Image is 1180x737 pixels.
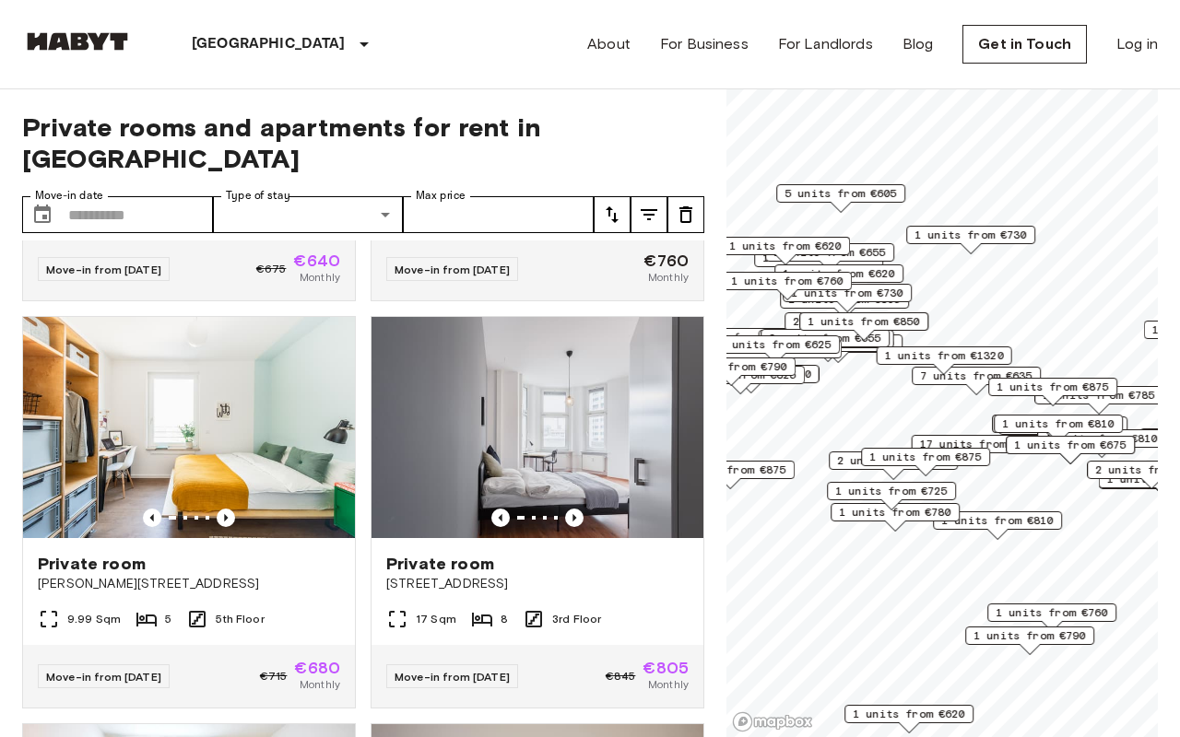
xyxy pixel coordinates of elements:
[38,553,146,575] span: Private room
[1006,436,1135,464] div: Map marker
[692,366,811,382] span: 1 units from €1150
[920,436,1039,452] span: 17 units from €650
[675,358,787,375] span: 1 units from €790
[793,313,905,330] span: 2 units from €655
[721,237,850,265] div: Map marker
[667,357,796,386] div: Map marker
[799,312,928,341] div: Map marker
[300,676,340,693] span: Monthly
[643,252,689,269] span: €760
[216,611,264,627] span: 5th Floor
[666,461,795,489] div: Map marker
[491,509,510,527] button: Previous image
[914,227,1027,243] span: 1 units from €730
[631,196,667,233] button: tune
[22,32,133,51] img: Habyt
[933,511,1062,540] div: Map marker
[778,33,873,55] a: For Landlords
[987,603,1116,632] div: Map marker
[774,264,903,293] div: Map marker
[667,196,704,233] button: tune
[808,313,920,330] span: 1 units from €850
[729,238,842,254] span: 1 units from €620
[837,452,950,469] span: 2 units from €865
[997,379,1109,395] span: 1 units from €875
[829,451,958,480] div: Map marker
[24,196,61,233] button: Choose date
[674,462,786,478] span: 1 units from €875
[38,575,340,593] span: [PERSON_NAME][STREET_ADDRESS]
[648,269,689,286] span: Monthly
[67,611,121,627] span: 9.99 Sqm
[759,330,894,358] div: Map marker
[606,668,636,684] span: €845
[22,316,356,708] a: Marketing picture of unit DE-01-08-020-03QPrevious imagePrevious imagePrivate room[PERSON_NAME][S...
[23,317,355,538] img: Marketing picture of unit DE-01-08-020-03Q
[46,263,161,276] span: Move-in from [DATE]
[35,188,103,204] label: Move-in date
[1002,415,1115,432] span: 1 units from €810
[973,627,1086,644] span: 1 units from €790
[293,252,340,269] span: €640
[684,367,796,383] span: 1 units from €825
[785,185,897,202] span: 5 units from €605
[1043,387,1155,404] span: 1 units from €785
[844,705,973,733] div: Map marker
[853,706,965,722] span: 1 units from €620
[501,611,508,627] span: 8
[903,33,934,55] a: Blog
[217,509,235,527] button: Previous image
[552,611,601,627] span: 3rd Floor
[912,435,1047,463] div: Map marker
[300,269,340,286] span: Monthly
[386,553,494,575] span: Private room
[783,265,895,282] span: 1 units from €620
[643,660,689,676] span: €805
[732,711,813,732] a: Mapbox logo
[22,111,704,174] span: Private rooms and apartments for rent in [GEOGRAPHIC_DATA]
[769,330,881,346] span: 3 units from €655
[565,509,584,527] button: Previous image
[920,368,1032,384] span: 7 units from €635
[780,290,909,319] div: Map marker
[711,335,840,364] div: Map marker
[988,378,1117,406] div: Map marker
[294,660,340,676] span: €680
[192,33,346,55] p: [GEOGRAPHIC_DATA]
[776,184,905,213] div: Map marker
[165,611,171,627] span: 5
[667,328,802,357] div: Map marker
[941,512,1054,529] span: 1 units from €810
[226,188,290,204] label: Type of stay
[1116,33,1158,55] a: Log in
[1014,437,1127,453] span: 1 units from €675
[839,504,951,521] span: 1 units from €780
[675,329,794,345] span: 20 units from €655
[861,448,990,476] div: Map marker
[371,316,704,708] a: Marketing picture of unit DE-01-047-05HPrevious imagePrevious imagePrivate room[STREET_ADDRESS]17...
[791,285,903,301] span: 1 units from €730
[395,263,510,276] span: Move-in from [DATE]
[46,670,161,684] span: Move-in from [DATE]
[143,509,161,527] button: Previous image
[992,415,1121,443] div: Map marker
[416,611,456,627] span: 17 Sqm
[761,329,890,357] div: Map marker
[885,347,1004,364] span: 1 units from €1320
[260,668,288,684] span: €715
[831,503,960,532] div: Map marker
[660,33,749,55] a: For Business
[372,317,703,538] img: Marketing picture of unit DE-01-047-05H
[996,604,1108,621] span: 1 units from €760
[719,336,832,353] span: 2 units from €625
[785,312,914,341] div: Map marker
[827,482,956,510] div: Map marker
[648,676,689,693] span: Monthly
[723,272,852,300] div: Map marker
[773,244,886,261] span: 2 units from €655
[684,365,820,393] div: Map marker
[386,575,689,593] span: [STREET_ADDRESS]
[587,33,631,55] a: About
[869,449,982,465] span: 1 units from €875
[416,188,466,204] label: Max price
